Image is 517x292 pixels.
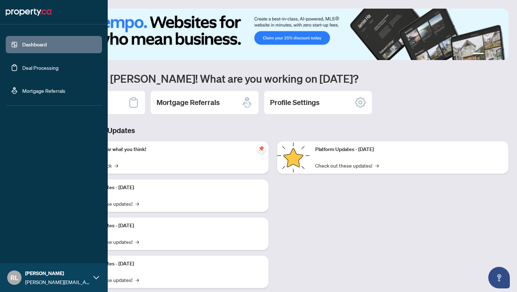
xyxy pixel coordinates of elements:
p: We want to hear what you think! [75,146,263,154]
span: [PERSON_NAME][EMAIL_ADDRESS][DOMAIN_NAME] [25,278,90,286]
a: Dashboard [22,41,47,48]
span: → [135,276,139,284]
h2: Profile Settings [270,97,320,108]
span: → [115,161,118,169]
h2: Mortgage Referrals [157,97,220,108]
h1: Welcome back [PERSON_NAME]! What are you working on [DATE]? [37,72,508,85]
a: Check out these updates!→ [315,161,379,169]
a: Deal Processing [22,64,59,71]
span: → [375,161,379,169]
h3: Brokerage & Industry Updates [37,126,508,136]
button: Open asap [488,267,510,288]
p: Platform Updates - [DATE] [75,184,263,192]
a: Mortgage Referrals [22,87,65,94]
p: Platform Updates - [DATE] [75,222,263,230]
span: pushpin [257,144,266,153]
img: Slide 0 [37,9,508,60]
span: → [135,238,139,246]
p: Platform Updates - [DATE] [75,260,263,268]
span: → [135,200,139,207]
button: 3 [493,53,495,56]
img: logo [6,6,51,18]
span: [PERSON_NAME] [25,269,90,277]
img: Platform Updates - June 23, 2025 [277,141,309,174]
span: RL [10,273,18,283]
button: 1 [472,53,484,56]
p: Platform Updates - [DATE] [315,146,503,154]
button: 2 [487,53,490,56]
button: 4 [498,53,501,56]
